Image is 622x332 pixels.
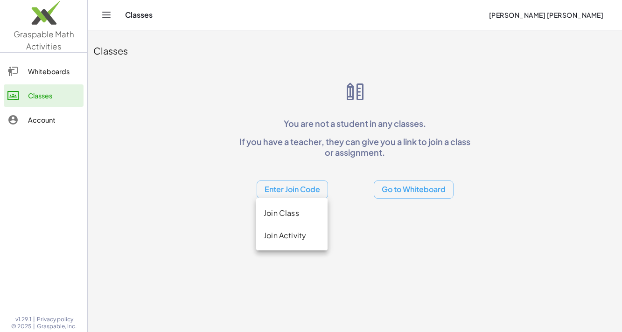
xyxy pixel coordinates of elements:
[93,44,616,57] div: Classes
[15,316,31,323] span: v1.29.1
[236,136,475,158] p: If you have a teacher, they can give you a link to join a class or assignment.
[33,323,35,330] span: |
[11,323,31,330] span: © 2025
[99,7,114,22] button: Toggle navigation
[28,114,80,125] div: Account
[37,323,77,330] span: Graspable, Inc.
[257,180,328,199] button: Enter Join Code
[28,66,80,77] div: Whiteboards
[33,316,35,323] span: |
[236,118,475,129] p: You are not a student in any classes.
[37,316,77,323] a: Privacy policy
[4,84,84,107] a: Classes
[28,90,80,101] div: Classes
[489,11,603,19] span: [PERSON_NAME] [PERSON_NAME]
[4,109,84,131] a: Account
[4,60,84,83] a: Whiteboards
[264,207,320,219] div: Join Class
[481,7,611,23] button: [PERSON_NAME] [PERSON_NAME]
[14,29,74,51] span: Graspable Math Activities
[374,180,454,199] button: Go to Whiteboard
[264,230,320,241] div: Join Activity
